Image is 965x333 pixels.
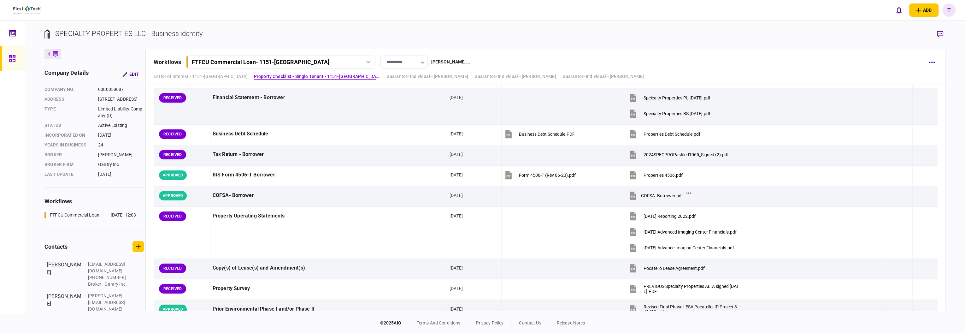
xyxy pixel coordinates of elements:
div: [DATE] [450,151,463,158]
div: Copy(s) of Lease(s) and Amendment(s) [213,261,445,275]
div: incorporated on [44,132,92,139]
button: 15-01-1340 Advance Imaging Center Financials.pdf [628,241,734,255]
div: Financial Statement - Borrower [213,91,445,105]
div: Pocatello Lease Agreement.pdf [644,266,705,271]
div: [DATE] [450,265,463,271]
div: Property Survey [213,282,445,296]
button: Business Debt Schedule.PDF [504,127,575,141]
div: RECEIVED [159,284,186,294]
div: APPROVED [159,305,187,314]
div: status [44,122,92,129]
div: Properties 4506.pdf [644,173,683,178]
button: 15-01-1340 Reporting 2022.pdf [628,209,696,223]
div: Form 4506-T (Rev 06-23).pdf [519,173,576,178]
div: RECEIVED [159,93,186,103]
div: Broker - Gantry Inc. [88,281,129,288]
div: APPROVED [159,191,187,200]
div: Speicalty Properties PL 7.31.25.pdf [644,95,710,100]
div: COFSA- Borrower [213,188,445,203]
div: RECEIVED [159,211,186,221]
div: 2024SPECPROPasfiled1065_Signed (2).pdf [644,152,729,157]
a: release notes [557,320,585,325]
div: [PERSON_NAME][EMAIL_ADDRESS][DOMAIN_NAME] [88,293,129,312]
a: Guarantor- Individual - [PERSON_NAME] [562,73,644,80]
div: [DATE] [450,131,463,137]
div: Business Debt Schedule.PDF [519,132,575,137]
button: Edit [117,68,144,80]
a: contact us [519,320,541,325]
div: FTFCU Commercial Loan [50,212,99,218]
div: SPECIALTY PROPERTIES LLC - Business identity [55,28,203,39]
div: 15-01-1340 Reporting 2022.pdf [644,214,696,219]
div: workflows [44,197,144,205]
div: IRS Form 4506-T Borrower [213,168,445,182]
button: T [942,3,956,17]
a: Guarantor- Individual - [PERSON_NAME] [386,73,468,80]
button: Properties 4506.pdf [628,168,683,182]
div: PREVIOUS Specialty Properties ALTA signed 5-4-15.PDF [644,284,739,294]
div: FTFCU Commercial Loan - 1151-[GEOGRAPHIC_DATA] [192,59,329,65]
div: 15-01-1340 Advance Imaging Center Financials.pdf [644,245,734,250]
div: RECEIVED [159,129,186,139]
div: [DATE] [450,172,463,178]
div: 0000058687 [98,86,144,93]
div: address [44,96,92,103]
div: last update [44,171,92,178]
button: 15-01-1340 Advanced Imaging Center Financials.pdf [628,225,737,239]
div: Properties Debt Schedule.pdf [644,132,700,137]
a: Property Checklist - Single Tenant - 1151-[GEOGRAPHIC_DATA], [GEOGRAPHIC_DATA], [GEOGRAPHIC_DATA] [254,73,380,80]
div: [DATE] [98,171,144,178]
button: 2024SPECPROPasfiled1065_Signed (2).pdf [628,147,729,162]
a: privacy policy [476,320,503,325]
div: RECEIVED [159,150,186,159]
a: FTFCU Commercial Loan[DATE] 12:03 [44,212,136,218]
div: [EMAIL_ADDRESS][DOMAIN_NAME] [88,261,129,274]
button: open adding identity options [909,3,939,17]
div: APPROVED [159,170,187,180]
div: [DATE] [450,192,463,199]
button: Form 4506-T (Rev 06-23).pdf [504,168,576,182]
div: Property Operating Statements [213,209,445,223]
button: Revised Final Phase I ESA Pocatello, ID Project 341452.pdf [628,302,739,316]
div: Type [44,106,92,119]
div: [DATE] 12:03 [111,212,136,218]
div: 15-01-1340 Advanced Imaging Center Financials.pdf [644,229,737,235]
div: [DATE] [450,306,463,312]
div: workflows [154,58,181,66]
div: [PERSON_NAME] , ... [431,59,471,65]
div: [DATE] [450,213,463,219]
div: [DATE] [98,132,144,139]
button: open notifications list [892,3,905,17]
a: Letter of Interest - 1151-[GEOGRAPHIC_DATA] [154,73,248,80]
button: Properties Debt Schedule.pdf [628,127,700,141]
div: [DATE] [450,285,463,292]
div: [PHONE_NUMBER] [88,274,129,281]
div: RECEIVED [159,264,186,273]
button: Specialty Properties BS 7.31.25.pdf [628,106,710,121]
div: [PERSON_NAME] [47,261,82,288]
div: company no. [44,86,92,93]
div: Active Existing [98,122,144,129]
div: Gantry Inc. [98,161,144,168]
div: [PERSON_NAME] [47,293,82,326]
button: FTFCU Commercial Loan- 1151-[GEOGRAPHIC_DATA] [186,56,375,68]
a: terms and conditions [417,320,461,325]
div: Tax Return - Borrower [213,147,445,162]
div: Business Debt Schedule [213,127,445,141]
div: Limited Liability Company (D) [98,106,144,119]
div: company details [44,68,89,80]
button: Pocatello Lease Agreement.pdf [628,261,705,275]
div: [STREET_ADDRESS] [98,96,144,103]
div: [DATE] [450,94,463,101]
div: Prior Environmental Phase I and/or Phase II [213,302,445,316]
div: [PERSON_NAME] [98,152,144,158]
div: Specialty Properties BS 7.31.25.pdf [644,111,710,116]
button: PREVIOUS Specialty Properties ALTA signed 5-4-15.PDF [628,282,739,296]
button: COFSA- Borrower.pdf [628,188,689,203]
a: Guarantor- Individual - [PERSON_NAME] [474,73,556,80]
div: years in business [44,142,92,148]
div: Revised Final Phase I ESA Pocatello, ID Project 341452.pdf [644,304,739,314]
img: client company logo [13,6,41,14]
div: © 2025 AIO [380,320,409,326]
